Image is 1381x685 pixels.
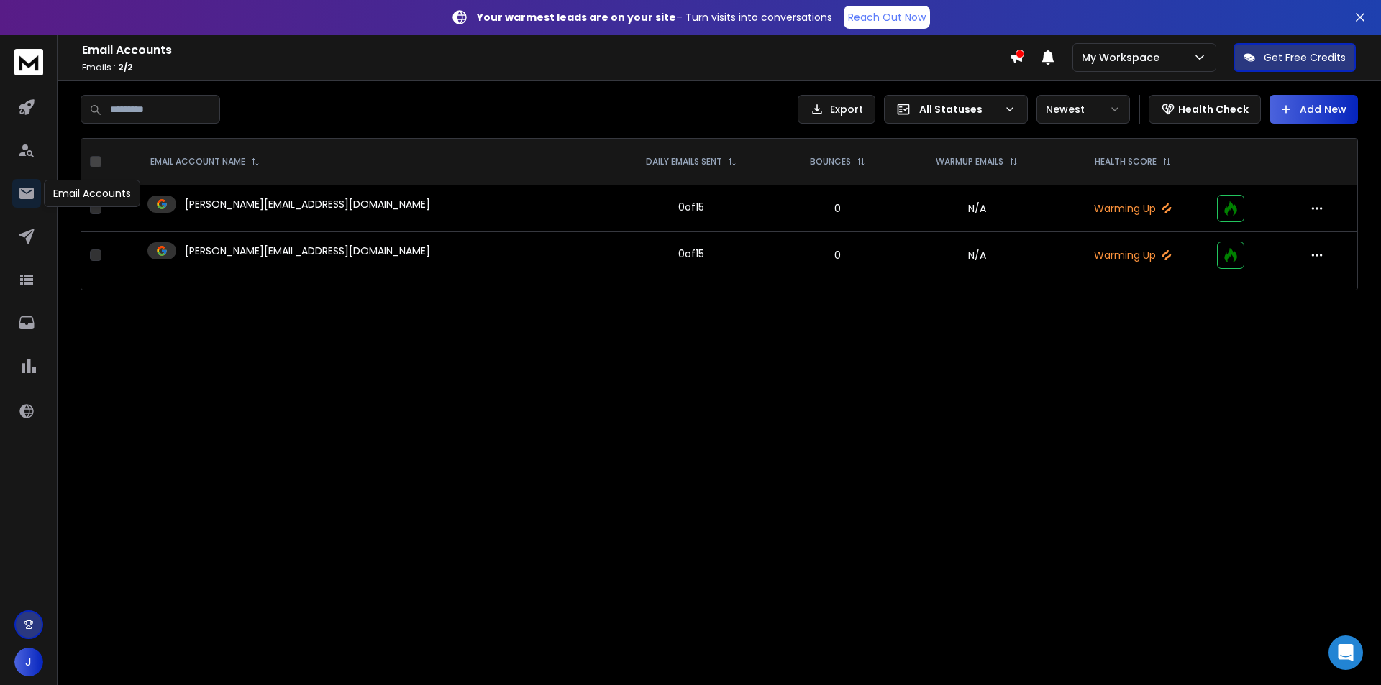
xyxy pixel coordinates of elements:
td: N/A [897,185,1057,232]
div: Email Accounts [44,180,140,207]
p: – Turn visits into conversations [477,10,832,24]
button: Newest [1036,95,1130,124]
div: 0 of 15 [678,200,704,214]
p: Reach Out Now [848,10,926,24]
a: Reach Out Now [844,6,930,29]
p: 0 [786,201,888,216]
h1: Email Accounts [82,42,1009,59]
button: J [14,648,43,676]
div: Open Intercom Messenger [1328,635,1363,670]
p: My Workspace [1082,50,1165,65]
p: [PERSON_NAME][EMAIL_ADDRESS][DOMAIN_NAME] [185,244,430,258]
button: Get Free Credits [1234,43,1356,72]
p: WARMUP EMAILS [936,156,1003,167]
td: N/A [897,232,1057,279]
button: Add New [1270,95,1358,124]
img: logo [14,49,43,75]
div: EMAIL ACCOUNT NAME [150,156,260,167]
div: 0 of 15 [678,247,704,261]
button: Export [798,95,875,124]
p: Health Check [1178,102,1249,116]
p: HEALTH SCORE [1095,156,1157,167]
p: Warming Up [1066,248,1200,262]
p: DAILY EMAILS SENT [646,156,722,167]
strong: Your warmest leads are on your site [477,10,676,24]
p: Warming Up [1066,201,1200,216]
p: 0 [786,248,888,262]
p: [PERSON_NAME][EMAIL_ADDRESS][DOMAIN_NAME] [185,197,430,211]
p: All Statuses [919,102,998,116]
span: 2 / 2 [118,61,133,73]
button: Health Check [1149,95,1261,124]
p: BOUNCES [810,156,851,167]
p: Get Free Credits [1264,50,1346,65]
p: Emails : [82,62,1009,73]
